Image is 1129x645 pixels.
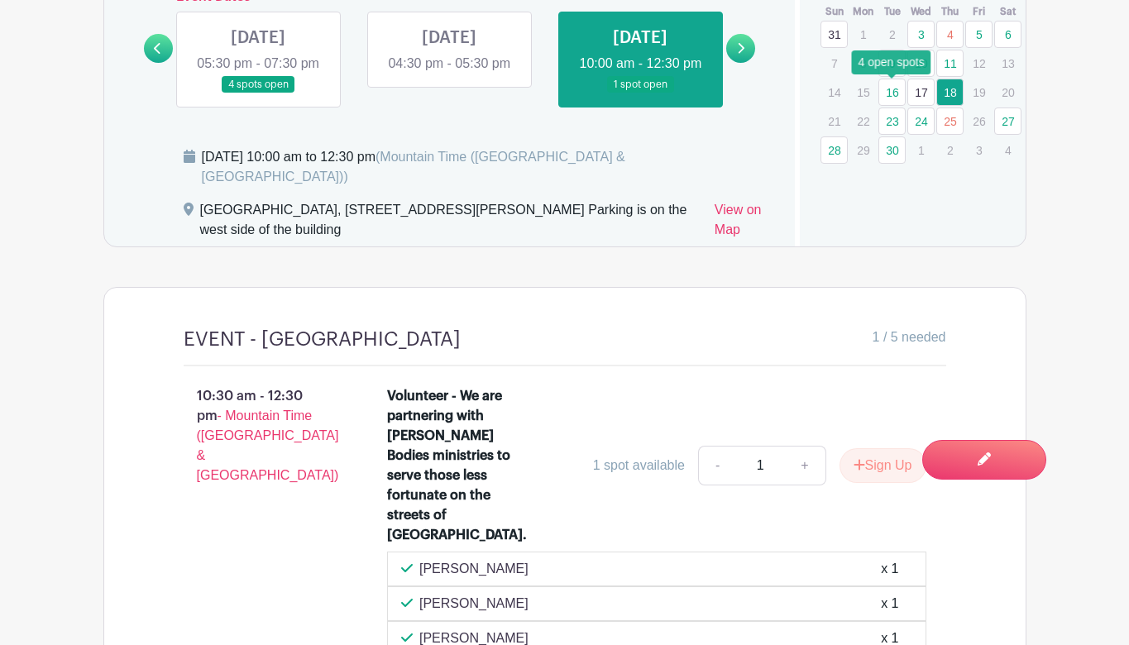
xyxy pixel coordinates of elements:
p: 7 [820,50,848,76]
a: 18 [936,79,964,106]
a: 31 [820,21,848,48]
p: 10:30 am - 12:30 pm [157,380,361,492]
a: 25 [936,107,964,135]
th: Wed [907,3,935,20]
a: 6 [994,21,1021,48]
a: 16 [878,79,906,106]
th: Tue [878,3,907,20]
div: 4 open spots [852,50,931,74]
div: Volunteer - We are partnering with [PERSON_NAME] Bodies ministries to serve those less fortunate ... [387,386,527,545]
p: 15 [849,79,877,105]
p: 3 [965,137,993,163]
p: 20 [994,79,1021,105]
button: Sign Up [840,448,926,483]
p: 2 [936,137,964,163]
div: 1 spot available [593,456,685,475]
th: Mon [849,3,878,20]
p: 14 [820,79,848,105]
a: 5 [965,21,993,48]
p: 8 [849,50,877,76]
a: - [698,446,736,485]
span: 1 / 5 needed [873,327,946,347]
span: (Mountain Time ([GEOGRAPHIC_DATA] & [GEOGRAPHIC_DATA])) [202,150,625,184]
p: 21 [820,108,848,134]
a: 27 [994,107,1021,135]
a: 28 [820,136,848,164]
p: 13 [994,50,1021,76]
th: Fri [964,3,993,20]
a: 17 [907,79,935,106]
p: 2 [878,21,906,47]
a: 24 [907,107,935,135]
a: View on Map [715,200,775,246]
a: 23 [878,107,906,135]
div: x 1 [881,594,898,614]
p: 4 [994,137,1021,163]
a: 3 [907,21,935,48]
div: [DATE] 10:00 am to 12:30 pm [202,147,776,187]
p: [PERSON_NAME] [419,559,529,579]
th: Sun [820,3,849,20]
p: [PERSON_NAME] [419,594,529,614]
p: 26 [965,108,993,134]
div: x 1 [881,559,898,579]
p: 1 [849,21,877,47]
a: 4 [936,21,964,48]
a: 11 [936,50,964,77]
p: 22 [849,108,877,134]
th: Thu [935,3,964,20]
th: Sat [993,3,1022,20]
span: - Mountain Time ([GEOGRAPHIC_DATA] & [GEOGRAPHIC_DATA]) [197,408,339,482]
h4: EVENT - [GEOGRAPHIC_DATA] [184,327,461,351]
div: [GEOGRAPHIC_DATA], [STREET_ADDRESS][PERSON_NAME] Parking is on the west side of the building [200,200,701,246]
p: 12 [965,50,993,76]
p: 29 [849,137,877,163]
p: 19 [965,79,993,105]
a: 30 [878,136,906,164]
a: + [784,446,825,485]
p: 1 [907,137,935,163]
